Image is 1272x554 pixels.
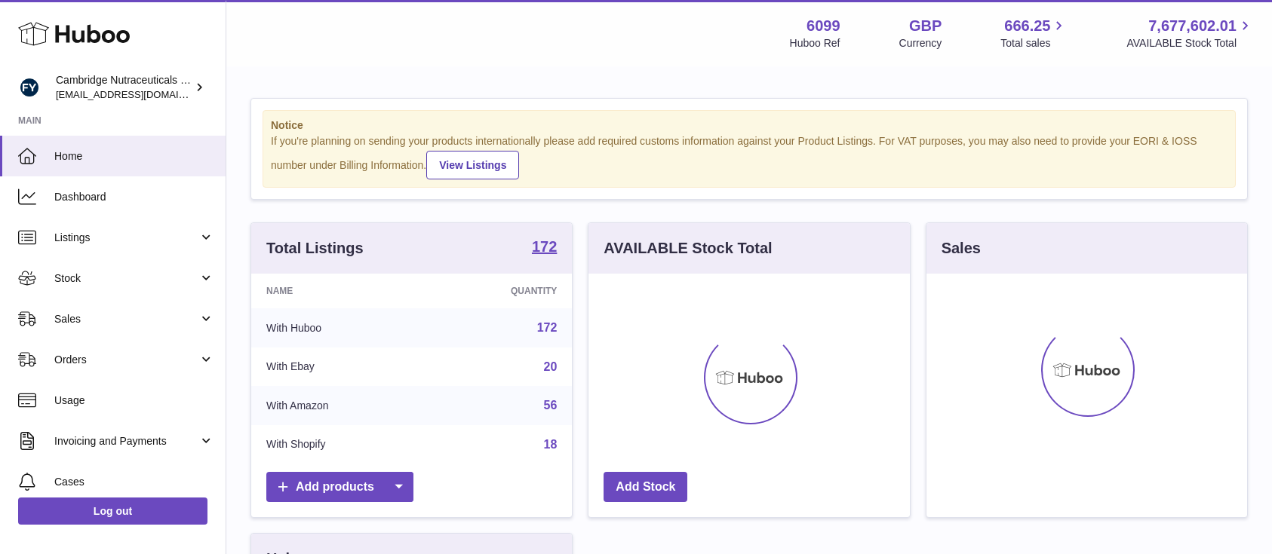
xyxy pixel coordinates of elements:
span: Total sales [1000,36,1068,51]
span: Stock [54,271,198,286]
span: Usage [54,393,214,408]
h3: Sales [942,238,981,259]
a: 18 [544,438,558,451]
a: 172 [537,321,558,334]
span: AVAILABLE Stock Total [1126,36,1254,51]
td: With Huboo [251,308,427,347]
div: Currency [899,36,942,51]
a: 20 [544,360,558,373]
a: Add products [266,472,413,503]
td: With Amazon [251,386,427,425]
th: Name [251,274,427,308]
span: Home [54,149,214,164]
strong: 172 [532,239,557,254]
div: If you're planning on sending your products internationally please add required customs informati... [271,134,1227,179]
div: Cambridge Nutraceuticals Ltd [56,73,192,102]
th: Quantity [427,274,573,308]
span: Listings [54,231,198,245]
span: Invoicing and Payments [54,434,198,448]
strong: Notice [271,118,1227,133]
a: 172 [532,239,557,257]
td: With Shopify [251,425,427,464]
h3: Total Listings [266,238,364,259]
span: Dashboard [54,190,214,204]
a: 56 [544,399,558,412]
span: 666.25 [1004,16,1050,36]
a: Add Stock [604,472,687,503]
td: With Ebay [251,347,427,387]
strong: 6099 [807,16,840,36]
strong: GBP [909,16,942,36]
a: 7,677,602.01 AVAILABLE Stock Total [1126,16,1254,51]
span: [EMAIL_ADDRESS][DOMAIN_NAME] [56,88,222,100]
span: Sales [54,312,198,326]
h3: AVAILABLE Stock Total [604,238,772,259]
a: Log out [18,497,207,525]
a: 666.25 Total sales [1000,16,1068,51]
span: 7,677,602.01 [1148,16,1237,36]
span: Cases [54,475,214,489]
img: internalAdmin-6099@internal.huboo.com [18,76,41,99]
div: Huboo Ref [790,36,840,51]
span: Orders [54,353,198,367]
a: View Listings [426,151,519,179]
